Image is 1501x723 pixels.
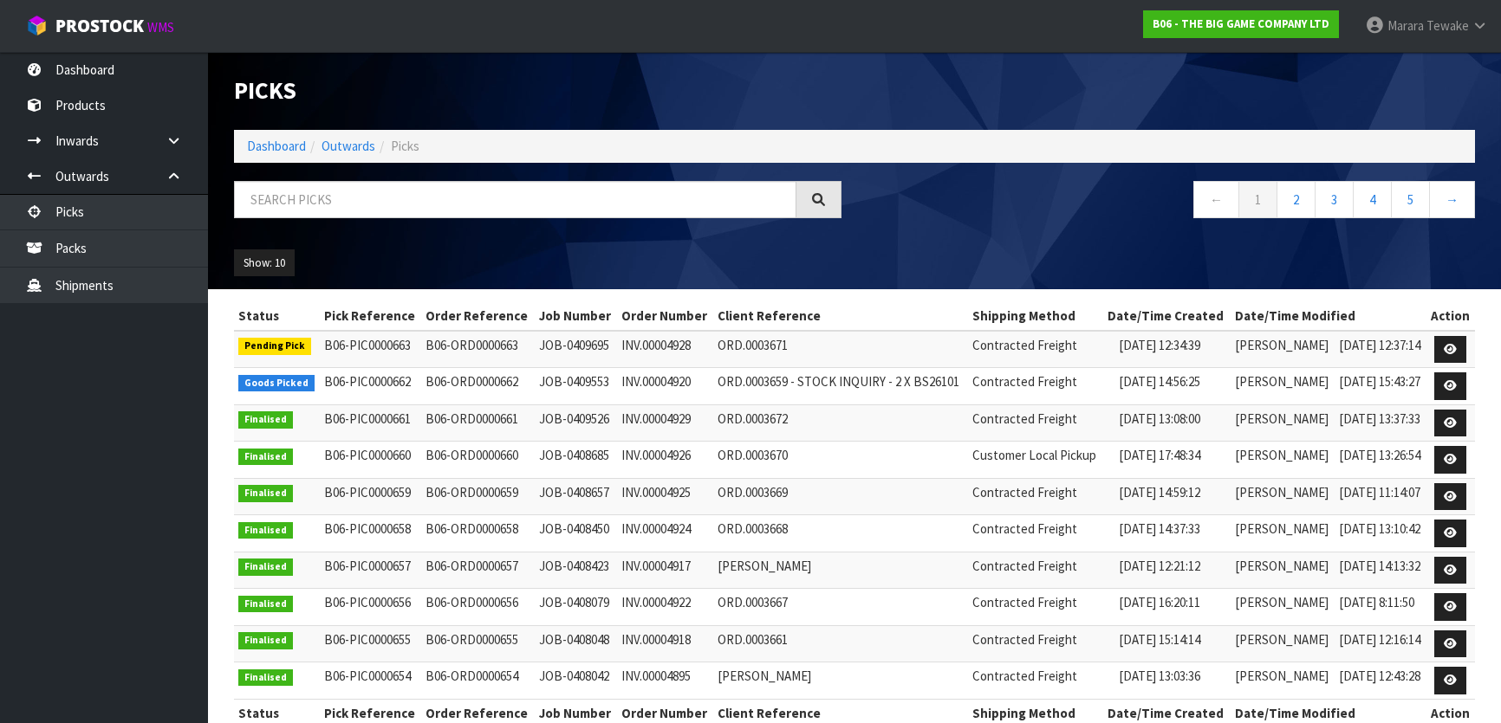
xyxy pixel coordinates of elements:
[972,373,1077,390] span: Contracted Freight
[1426,17,1469,34] span: Tewake
[1315,181,1354,218] a: 3
[713,589,968,626] td: ORD.0003667
[1153,16,1329,31] strong: B06 - THE BIG GAME COMPANY LTD
[238,522,293,539] span: Finalised
[421,478,534,515] td: B06-ORD0000659
[1114,552,1231,589] td: [DATE] 12:21:12
[320,331,421,368] td: B06-PIC0000663
[1335,552,1426,589] td: [DATE] 14:13:32
[972,558,1077,574] span: Contracted Freight
[972,520,1077,537] span: Contracted Freight
[713,552,968,589] td: [PERSON_NAME]
[1231,552,1335,589] td: [PERSON_NAME]
[617,442,713,479] td: INV.00004926
[1387,17,1424,34] span: Marara
[617,552,713,589] td: INV.00004917
[617,625,713,662] td: INV.00004918
[713,662,968,700] td: [PERSON_NAME]
[713,442,968,479] td: ORD.0003670
[713,368,968,405] td: ORD.0003659 - STOCK INQUIRY - 2 X BS26101
[421,662,534,700] td: B06-ORD0000654
[713,404,968,442] td: ORD.0003672
[1391,181,1430,218] a: 5
[234,78,841,104] h1: Picks
[713,302,968,330] th: Client Reference
[1103,302,1231,330] th: Date/Time Created
[617,331,713,368] td: INV.00004928
[713,478,968,515] td: ORD.0003669
[234,181,796,218] input: Search picks
[1335,589,1426,626] td: [DATE] 8:11:50
[320,552,421,589] td: B06-PIC0000657
[1353,181,1392,218] a: 4
[535,442,617,479] td: JOB-0408685
[238,338,311,355] span: Pending Pick
[1231,331,1335,368] td: [PERSON_NAME]
[238,669,293,687] span: Finalised
[238,558,293,576] span: Finalised
[421,552,534,589] td: B06-ORD0000657
[1335,662,1426,700] td: [DATE] 12:43:28
[617,302,713,330] th: Order Number
[1335,368,1426,405] td: [DATE] 15:43:27
[421,625,534,662] td: B06-ORD0000655
[617,515,713,552] td: INV.00004924
[1114,625,1231,662] td: [DATE] 15:14:14
[535,589,617,626] td: JOB-0408079
[535,368,617,405] td: JOB-0409553
[320,625,421,662] td: B06-PIC0000655
[1114,442,1231,479] td: [DATE] 17:48:34
[1114,589,1231,626] td: [DATE] 16:20:11
[1277,181,1316,218] a: 2
[867,181,1475,223] nav: Page navigation
[421,442,534,479] td: B06-ORD0000660
[1429,181,1475,218] a: →
[1114,478,1231,515] td: [DATE] 14:59:12
[320,478,421,515] td: B06-PIC0000659
[320,404,421,442] td: B06-PIC0000661
[238,449,293,466] span: Finalised
[535,331,617,368] td: JOB-0409695
[1231,404,1335,442] td: [PERSON_NAME]
[535,404,617,442] td: JOB-0409526
[535,625,617,662] td: JOB-0408048
[320,515,421,552] td: B06-PIC0000658
[320,442,421,479] td: B06-PIC0000660
[1335,515,1426,552] td: [DATE] 13:10:42
[617,662,713,700] td: INV.00004895
[320,302,421,330] th: Pick Reference
[421,589,534,626] td: B06-ORD0000656
[617,589,713,626] td: INV.00004922
[1335,478,1426,515] td: [DATE] 11:14:07
[234,249,295,277] button: Show: 10
[421,368,534,405] td: B06-ORD0000662
[617,478,713,515] td: INV.00004925
[320,662,421,700] td: B06-PIC0000654
[238,411,293,429] span: Finalised
[55,15,144,37] span: ProStock
[617,404,713,442] td: INV.00004929
[1335,331,1426,368] td: [DATE] 12:37:14
[1231,589,1335,626] td: [PERSON_NAME]
[972,668,1077,684] span: Contracted Freight
[1335,404,1426,442] td: [DATE] 13:37:33
[535,515,617,552] td: JOB-0408450
[972,631,1077,648] span: Contracted Freight
[1114,662,1231,700] td: [DATE] 13:03:36
[1335,625,1426,662] td: [DATE] 12:16:14
[972,410,1077,427] span: Contracted Freight
[968,302,1103,330] th: Shipping Method
[234,302,320,330] th: Status
[972,447,1096,463] span: Customer Local Pickup
[535,302,617,330] th: Job Number
[713,625,968,662] td: ORD.0003661
[1231,442,1335,479] td: [PERSON_NAME]
[421,331,534,368] td: B06-ORD0000663
[147,19,174,36] small: WMS
[1143,10,1339,38] a: B06 - THE BIG GAME COMPANY LTD
[972,484,1077,500] span: Contracted Freight
[320,589,421,626] td: B06-PIC0000656
[320,368,421,405] td: B06-PIC0000662
[617,368,713,405] td: INV.00004920
[535,478,617,515] td: JOB-0408657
